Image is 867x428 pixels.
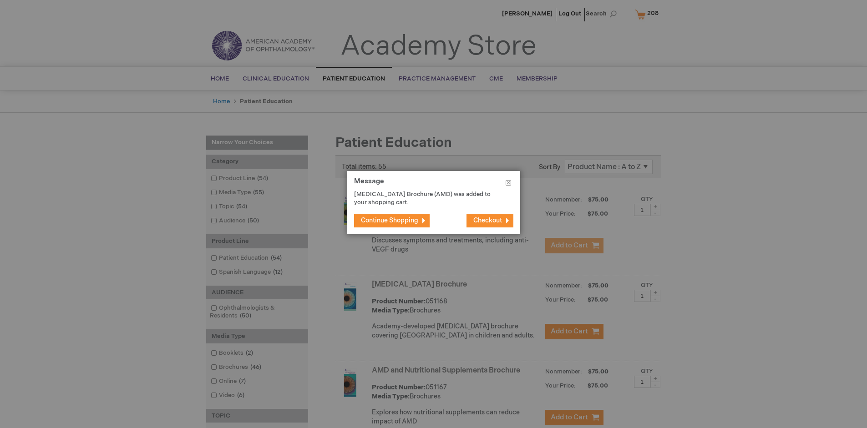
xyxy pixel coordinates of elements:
[361,217,418,224] span: Continue Shopping
[354,178,513,190] h1: Message
[466,214,513,227] button: Checkout
[354,214,430,227] button: Continue Shopping
[473,217,502,224] span: Checkout
[354,190,500,207] p: [MEDICAL_DATA] Brochure (AMD) was added to your shopping cart.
